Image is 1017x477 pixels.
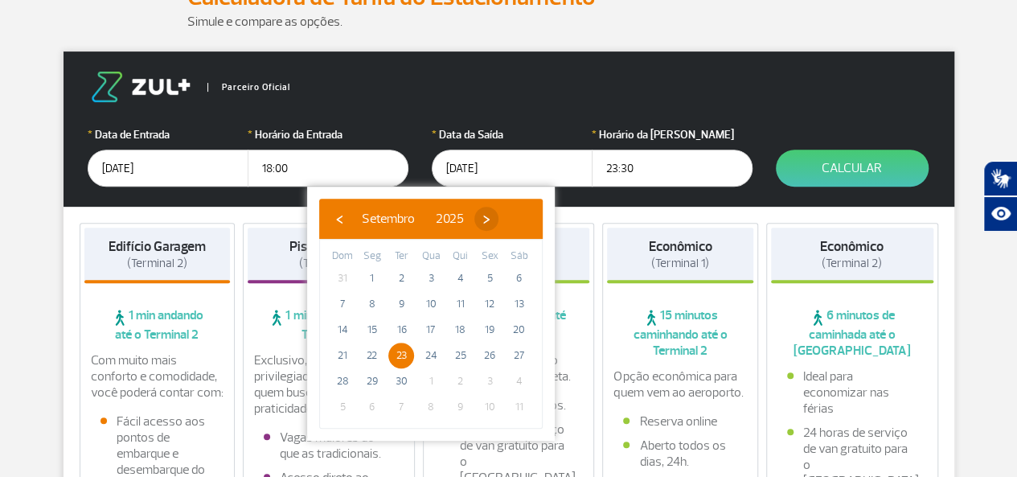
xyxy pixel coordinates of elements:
[448,265,474,291] span: 4
[358,248,388,265] th: weekday
[351,207,425,231] button: Setembro
[506,291,532,317] span: 13
[425,207,474,231] button: 2025
[418,291,444,317] span: 10
[362,211,415,227] span: Setembro
[91,352,224,401] p: Com muito mais conforto e comodidade, você poderá contar com:
[477,265,502,291] span: 5
[88,126,248,143] label: Data de Entrada
[418,368,444,394] span: 1
[436,211,464,227] span: 2025
[983,196,1017,232] button: Abrir recursos assistivos.
[359,394,385,420] span: 6
[649,238,712,255] strong: Econômico
[448,317,474,343] span: 18
[388,291,414,317] span: 9
[387,248,416,265] th: weekday
[607,307,753,359] span: 15 minutos caminhando até o Terminal 2
[504,248,534,265] th: weekday
[330,343,355,368] span: 21
[88,150,248,187] input: dd/mm/aaaa
[592,126,752,143] label: Horário da [PERSON_NAME]
[445,248,475,265] th: weekday
[477,291,502,317] span: 12
[506,368,532,394] span: 4
[448,394,474,420] span: 9
[418,317,444,343] span: 17
[477,317,502,343] span: 19
[477,394,502,420] span: 10
[983,161,1017,196] button: Abrir tradutor de língua de sinais.
[327,208,498,224] bs-datepicker-navigation-view: ​ ​ ​
[506,394,532,420] span: 11
[623,438,737,470] li: Aberto todos os dias, 24h.
[330,265,355,291] span: 31
[187,12,830,31] p: Simule e compare as opções.
[983,161,1017,232] div: Plugin de acessibilidade da Hand Talk.
[822,256,882,271] span: (Terminal 2)
[388,265,414,291] span: 2
[248,126,408,143] label: Horário da Entrada
[330,291,355,317] span: 7
[475,248,505,265] th: weekday
[474,207,498,231] button: ›
[388,343,414,368] span: 23
[592,150,752,187] input: hh:mm
[613,368,747,401] p: Opção econômica para quem vem ao aeroporto.
[388,317,414,343] span: 16
[359,265,385,291] span: 1
[289,238,368,255] strong: Piso Premium
[264,430,394,462] li: Vagas maiores do que as tradicionais.
[307,187,555,441] bs-datepicker-container: calendar
[359,343,385,368] span: 22
[448,291,474,317] span: 11
[248,150,408,187] input: hh:mm
[388,394,414,420] span: 7
[787,368,917,417] li: Ideal para economizar nas férias
[359,368,385,394] span: 29
[388,368,414,394] span: 30
[623,413,737,430] li: Reserva online
[771,307,933,359] span: 6 minutos de caminhada até o [GEOGRAPHIC_DATA]
[418,265,444,291] span: 3
[506,317,532,343] span: 20
[127,256,187,271] span: (Terminal 2)
[359,291,385,317] span: 8
[506,343,532,368] span: 27
[651,256,709,271] span: (Terminal 1)
[418,343,444,368] span: 24
[84,307,231,343] span: 1 min andando até o Terminal 2
[109,238,206,255] strong: Edifício Garagem
[298,256,359,271] span: (Terminal 2)
[477,343,502,368] span: 26
[88,72,194,102] img: logo-zul.png
[330,394,355,420] span: 5
[418,394,444,420] span: 8
[432,150,593,187] input: dd/mm/aaaa
[359,317,385,343] span: 15
[416,248,446,265] th: weekday
[820,238,884,255] strong: Econômico
[432,126,593,143] label: Data da Saída
[448,343,474,368] span: 25
[207,83,290,92] span: Parceiro Oficial
[330,368,355,394] span: 28
[776,150,929,187] button: Calcular
[327,207,351,231] button: ‹
[328,248,358,265] th: weekday
[477,368,502,394] span: 3
[506,265,532,291] span: 6
[254,352,404,417] p: Exclusivo, com localização privilegiada e ideal para quem busca conforto e praticidade.
[330,317,355,343] span: 14
[248,307,410,343] span: 1 min andando até o Terminal 2
[448,368,474,394] span: 2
